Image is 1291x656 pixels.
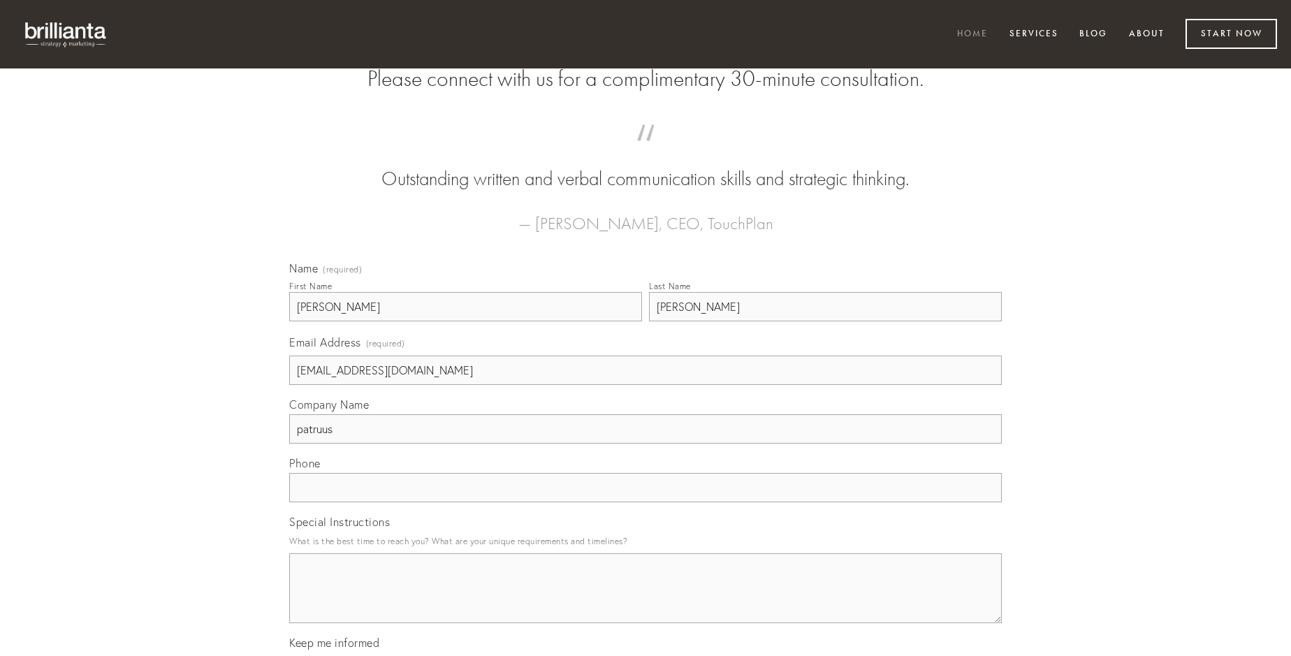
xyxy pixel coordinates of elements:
[289,281,332,291] div: First Name
[312,193,979,238] figcaption: — [PERSON_NAME], CEO, TouchPlan
[289,515,390,529] span: Special Instructions
[1000,23,1067,46] a: Services
[948,23,997,46] a: Home
[312,138,979,193] blockquote: Outstanding written and verbal communication skills and strategic thinking.
[14,14,119,54] img: brillianta - research, strategy, marketing
[312,138,979,166] span: “
[289,456,321,470] span: Phone
[289,398,369,411] span: Company Name
[366,334,405,353] span: (required)
[1186,19,1277,49] a: Start Now
[323,265,362,274] span: (required)
[289,636,379,650] span: Keep me informed
[649,281,691,291] div: Last Name
[289,261,318,275] span: Name
[289,335,361,349] span: Email Address
[289,66,1002,92] h2: Please connect with us for a complimentary 30-minute consultation.
[1120,23,1174,46] a: About
[1070,23,1116,46] a: Blog
[289,532,1002,551] p: What is the best time to reach you? What are your unique requirements and timelines?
